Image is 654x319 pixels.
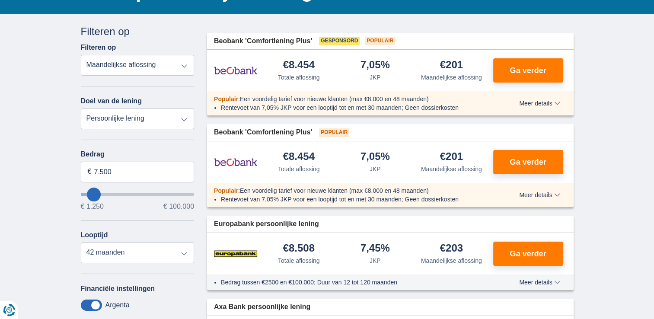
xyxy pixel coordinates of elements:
li: Rentevoet van 7,05% JKP voor een looptijd tot en met 30 maanden; Geen dossierkosten [221,103,488,112]
li: Rentevoet van 7,05% JKP voor een looptijd tot en met 30 maanden; Geen dossierkosten [221,195,488,204]
span: Ga verder [510,250,546,258]
span: Europabank persoonlijke lening [214,219,319,229]
span: € 100.000 [163,203,194,210]
div: 7,45% [360,243,390,255]
div: JKP [370,165,381,173]
span: Een voordelig tarief voor nieuwe klanten (max €8.000 en 48 maanden) [240,187,429,194]
div: 7,05% [360,151,390,163]
img: product.pl.alt Beobank [214,151,257,173]
label: Doel van de lening [81,97,142,105]
div: €201 [440,60,463,71]
label: Argenta [105,301,130,309]
img: product.pl.alt Europabank [214,243,257,265]
div: 7,05% [360,60,390,71]
div: Maandelijkse aflossing [421,256,482,265]
button: Meer details [513,100,566,107]
span: Meer details [519,100,560,106]
div: Maandelijkse aflossing [421,73,482,82]
span: Gesponsord [319,37,360,45]
span: Axa Bank persoonlijke lening [214,302,310,312]
button: Ga verder [493,150,563,174]
span: Populair [214,96,238,102]
div: €8.508 [283,243,315,255]
div: : [207,95,494,103]
div: Totale aflossing [278,165,320,173]
span: Populair [214,187,238,194]
label: Financiële instellingen [81,285,155,293]
div: JKP [370,256,381,265]
div: Totale aflossing [278,73,320,82]
div: : [207,186,494,195]
span: Populair [365,37,395,45]
img: product.pl.alt Beobank [214,60,257,81]
li: Bedrag tussen €2500 en €100.000; Duur van 12 tot 120 maanden [221,278,488,287]
span: Ga verder [510,158,546,166]
div: €201 [440,151,463,163]
button: Meer details [513,279,566,286]
span: Een voordelig tarief voor nieuwe klanten (max €8.000 en 48 maanden) [240,96,429,102]
div: €203 [440,243,463,255]
div: €8.454 [283,151,315,163]
input: wantToBorrow [81,193,195,196]
label: Filteren op [81,44,116,51]
span: Meer details [519,279,560,285]
span: Beobank 'Comfortlening Plus' [214,128,312,137]
button: Meer details [513,191,566,198]
span: € [88,167,92,177]
div: Maandelijkse aflossing [421,165,482,173]
button: Ga verder [493,58,563,83]
span: Populair [319,128,349,137]
div: JKP [370,73,381,82]
span: Beobank 'Comfortlening Plus' [214,36,312,46]
span: Meer details [519,192,560,198]
span: Ga verder [510,67,546,74]
label: Looptijd [81,231,108,239]
div: Filteren op [81,24,195,39]
label: Bedrag [81,150,195,158]
div: €8.454 [283,60,315,71]
div: Totale aflossing [278,256,320,265]
span: € 1.250 [81,203,104,210]
button: Ga verder [493,242,563,266]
